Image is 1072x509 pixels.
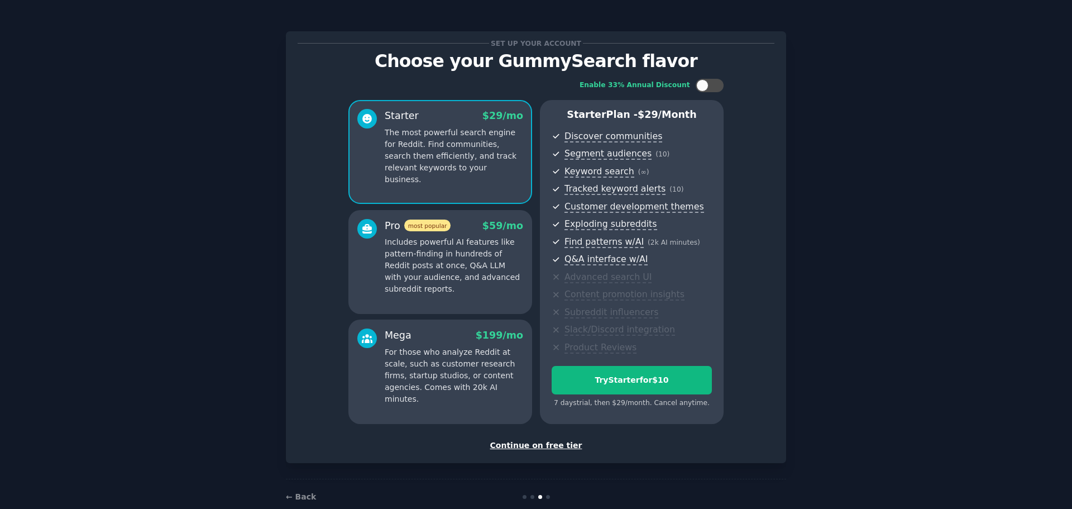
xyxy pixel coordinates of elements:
div: Continue on free tier [298,440,774,451]
span: Q&A interface w/AI [564,254,648,265]
span: Segment audiences [564,148,652,160]
div: Try Starter for $10 [552,374,711,386]
button: TryStarterfor$10 [552,366,712,394]
span: Keyword search [564,166,634,178]
span: Content promotion insights [564,289,685,301]
span: $ 59 /mo [482,220,523,231]
span: most popular [404,220,451,231]
span: $ 29 /month [638,109,697,120]
span: Find patterns w/AI [564,236,644,248]
div: 7 days trial, then $ 29 /month . Cancel anytime. [552,398,712,408]
a: ← Back [286,492,316,501]
span: Slack/Discord integration [564,324,675,336]
p: The most powerful search engine for Reddit. Find communities, search them efficiently, and track ... [385,127,523,185]
span: ( 2k AI minutes ) [648,239,700,246]
span: Advanced search UI [564,272,652,283]
span: Customer development themes [564,201,704,213]
div: Pro [385,219,451,233]
span: Product Reviews [564,342,636,354]
span: Discover communities [564,131,662,142]
div: Mega [385,329,411,342]
p: Includes powerful AI features like pattern-finding in hundreds of Reddit posts at once, Q&A LLM w... [385,236,523,295]
div: Starter [385,109,419,123]
span: Tracked keyword alerts [564,183,666,195]
span: $ 29 /mo [482,110,523,121]
p: Choose your GummySearch flavor [298,51,774,71]
span: ( ∞ ) [638,168,649,176]
span: Exploding subreddits [564,218,657,230]
span: Set up your account [489,37,583,49]
div: Enable 33% Annual Discount [580,80,690,91]
span: ( 10 ) [669,185,683,193]
p: For those who analyze Reddit at scale, such as customer research firms, startup studios, or conte... [385,346,523,405]
p: Starter Plan - [552,108,712,122]
span: Subreddit influencers [564,307,658,318]
span: ( 10 ) [655,150,669,158]
span: $ 199 /mo [476,330,523,341]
